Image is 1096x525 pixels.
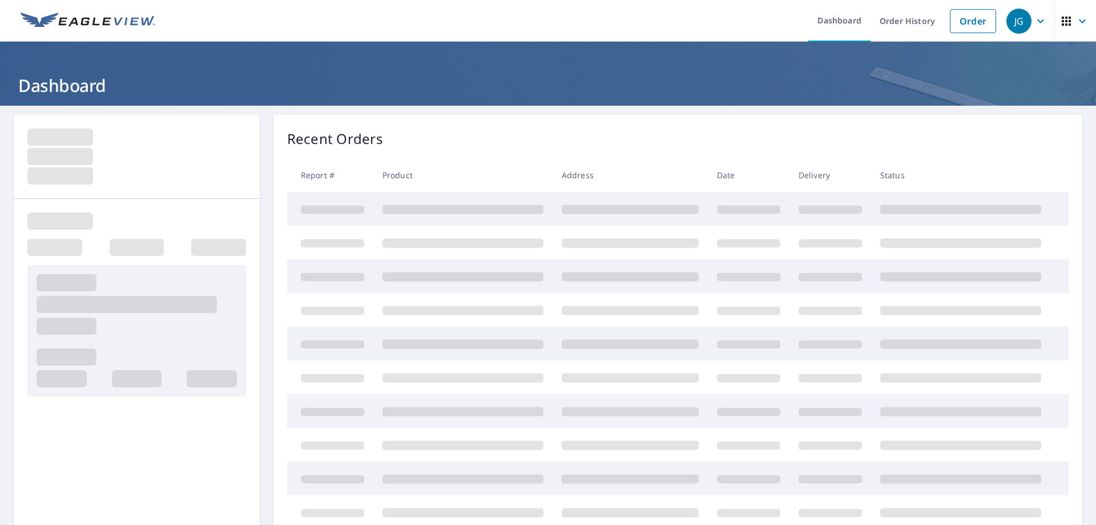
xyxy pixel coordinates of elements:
th: Product [373,158,553,192]
div: JG [1006,9,1031,34]
th: Status [871,158,1050,192]
p: Recent Orders [287,129,383,149]
th: Date [708,158,789,192]
th: Report # [287,158,373,192]
img: EV Logo [21,13,155,30]
a: Order [950,9,996,33]
th: Address [553,158,708,192]
h1: Dashboard [14,74,1082,97]
th: Delivery [789,158,871,192]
